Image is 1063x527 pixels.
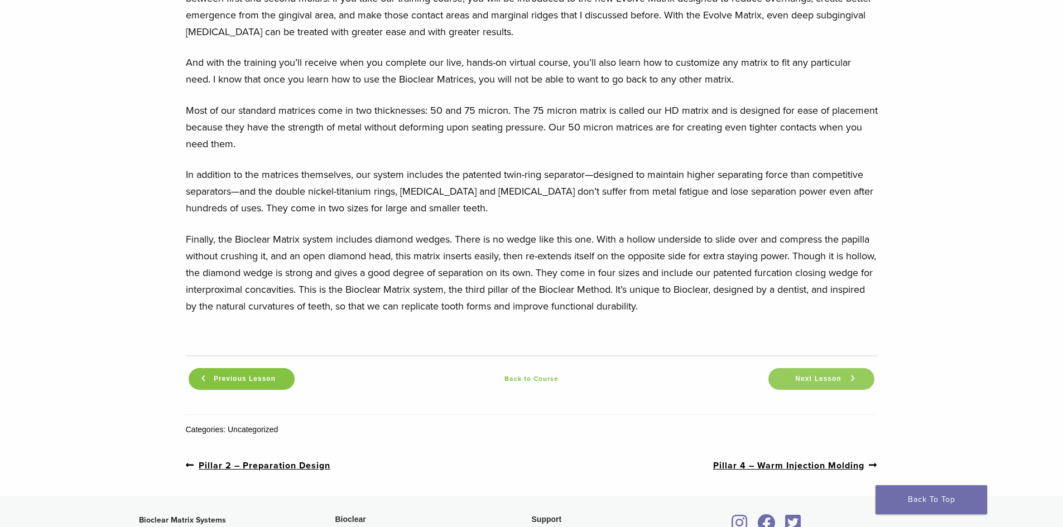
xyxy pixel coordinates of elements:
strong: Bioclear Matrix Systems [139,515,226,525]
a: Next Lesson [768,368,874,390]
a: Back To Top [876,485,987,514]
p: In addition to the matrices themselves, our system includes the patented twin-ring separator—desi... [186,166,878,216]
span: Bioclear [335,515,366,524]
a: Pillar 4 – Warm Injection Molding [713,458,878,472]
span: Support [532,515,562,524]
div: Categories: Uncategorized [186,424,878,436]
span: Next Lesson [788,375,848,383]
p: Most of our standard matrices come in two thicknesses: 50 and 75 micron. The 75 micron matrix is ... [186,102,878,152]
a: Pillar 2 – Preparation Design [186,458,331,472]
p: Finally, the Bioclear Matrix system includes diamond wedges. There is no wedge like this one. Wit... [186,231,878,315]
span: Previous Lesson [207,375,282,383]
a: Back to Course [297,372,766,385]
a: Previous Lesson [189,368,295,390]
p: And with the training you’ll receive when you complete our live, hands-on virtual course, you’ll ... [186,54,878,88]
nav: Post Navigation [186,436,878,496]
